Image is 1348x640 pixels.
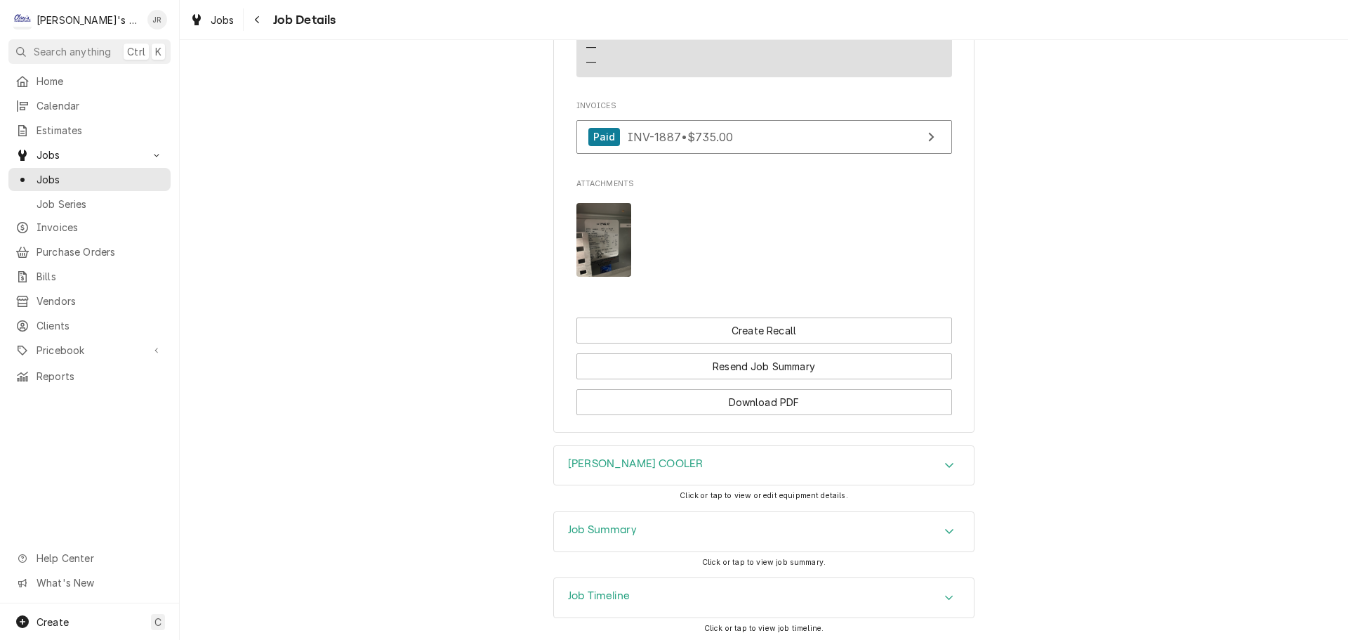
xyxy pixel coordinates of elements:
[37,575,162,590] span: What's New
[246,8,269,31] button: Navigate back
[8,547,171,570] a: Go to Help Center
[586,55,596,70] div: —
[576,120,952,155] a: View Invoice
[37,294,164,308] span: Vendors
[8,314,171,337] a: Clients
[269,11,336,30] span: Job Details
[37,98,164,113] span: Calendar
[37,220,164,235] span: Invoices
[37,74,164,89] span: Home
[576,178,952,288] div: Attachments
[576,318,952,415] div: Button Group
[586,40,596,55] div: —
[13,10,32,30] div: Clay's Refrigeration's Avatar
[8,70,171,93] a: Home
[576,318,952,344] div: Button Group Row
[576,192,952,288] span: Attachments
[576,203,632,277] img: S9wglq9ISvyi5HauaHRy
[37,269,164,284] span: Bills
[554,578,974,618] div: Accordion Header
[211,13,234,27] span: Jobs
[554,446,974,485] button: Accordion Details Expand Trigger
[37,616,69,628] span: Create
[34,44,111,59] span: Search anything
[568,589,630,603] h3: Job Timeline
[37,148,143,162] span: Jobs
[8,143,171,166] a: Go to Jobs
[8,216,171,239] a: Invoices
[8,94,171,117] a: Calendar
[37,197,164,211] span: Job Series
[553,445,974,486] div: HATFIELD- TRAULSEN COOLER
[576,100,952,112] span: Invoices
[37,369,164,384] span: Reports
[702,558,826,567] span: Click or tap to view job summary.
[184,8,240,32] a: Jobs
[37,123,164,138] span: Estimates
[576,100,952,161] div: Invoices
[8,265,171,288] a: Bills
[576,379,952,415] div: Button Group Row
[553,511,974,552] div: Job Summary
[576,344,952,379] div: Button Group Row
[704,624,824,633] span: Click or tap to view job timeline.
[37,13,140,27] div: [PERSON_NAME]'s Refrigeration
[8,168,171,191] a: Jobs
[37,172,164,187] span: Jobs
[8,365,171,388] a: Reports
[37,318,164,333] span: Clients
[147,10,167,30] div: JR
[37,551,162,566] span: Help Center
[8,39,171,64] button: Search anythingCtrlK
[8,192,171,216] a: Job Series
[37,343,143,358] span: Pricebook
[37,244,164,259] span: Purchase Orders
[576,178,952,190] span: Attachments
[568,457,703,471] h3: [PERSON_NAME] COOLER
[680,491,848,500] span: Click or tap to view or edit equipment details.
[554,512,974,551] button: Accordion Details Expand Trigger
[8,119,171,142] a: Estimates
[553,577,974,618] div: Job Timeline
[154,615,161,629] span: C
[554,446,974,485] div: Accordion Header
[576,389,952,415] button: Download PDF
[147,10,167,30] div: Jeff Rue's Avatar
[8,289,171,313] a: Vendors
[554,578,974,618] button: Accordion Details Expand Trigger
[576,353,952,379] button: Resend Job Summary
[568,523,637,537] h3: Job Summary
[8,571,171,594] a: Go to What's New
[8,339,171,362] a: Go to Pricebook
[576,318,952,344] button: Create Recall
[8,240,171,263] a: Purchase Orders
[155,44,161,59] span: K
[127,44,145,59] span: Ctrl
[588,128,621,147] div: Paid
[628,129,734,143] span: INV-1887 • $735.00
[13,10,32,30] div: C
[554,512,974,551] div: Accordion Header
[586,27,633,70] div: Reminders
